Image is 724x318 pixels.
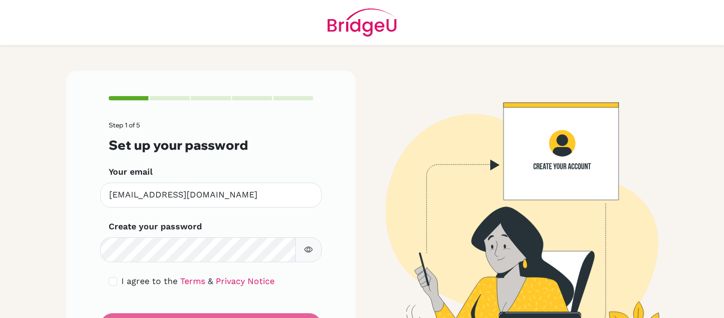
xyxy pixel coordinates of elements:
[216,276,275,286] a: Privacy Notice
[180,276,205,286] a: Terms
[121,276,178,286] span: I agree to the
[109,220,202,233] label: Create your password
[109,121,140,129] span: Step 1 of 5
[208,276,213,286] span: &
[100,183,322,208] input: Insert your email*
[109,166,153,178] label: Your email
[109,137,313,153] h3: Set up your password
